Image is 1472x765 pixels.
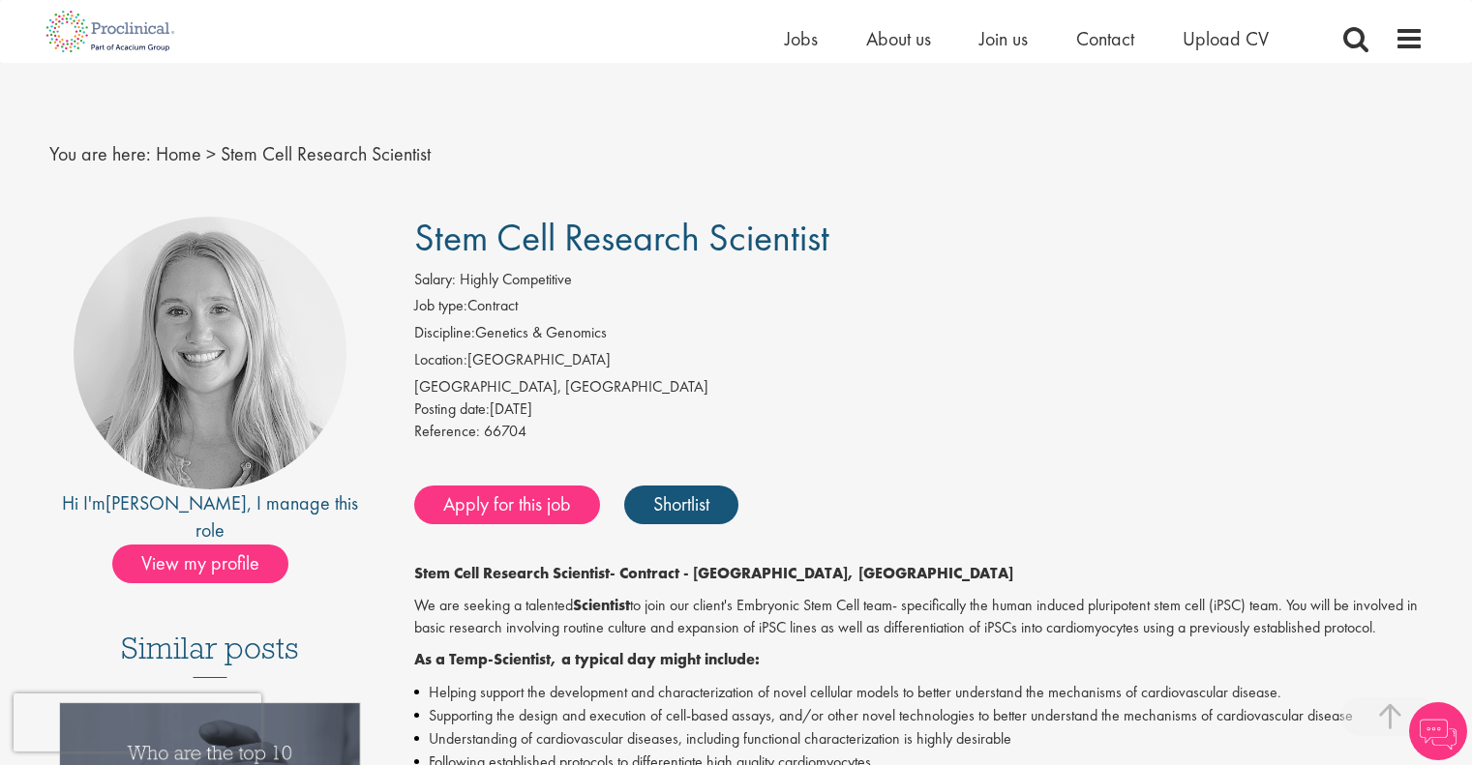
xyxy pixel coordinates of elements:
a: Shortlist [624,485,738,524]
a: Contact [1076,26,1134,51]
div: Hi I'm , I manage this role [49,489,372,544]
label: Reference: [414,421,480,443]
a: Jobs [785,26,818,51]
span: Posting date: [414,398,490,419]
a: [PERSON_NAME] [105,490,247,515]
a: Apply for this job [414,485,600,524]
a: breadcrumb link [156,141,201,166]
span: Highly Competitive [460,269,572,289]
strong: Scientist [573,595,630,615]
img: imeage of recruiter Shannon Briggs [74,217,346,489]
p: We are seeking a talented to join our client's Embryonic Stem Cell team- specifically the human i... [414,595,1424,639]
span: You are here: [49,141,151,166]
a: Upload CV [1183,26,1269,51]
li: [GEOGRAPHIC_DATA] [414,349,1424,376]
label: Location: [414,349,467,371]
label: Salary: [414,269,456,291]
li: Helping support the development and characterization of novel cellular models to better understan... [414,681,1424,704]
div: [GEOGRAPHIC_DATA], [GEOGRAPHIC_DATA] [414,376,1424,398]
span: > [206,141,216,166]
a: About us [866,26,931,51]
span: Stem Cell Research Scientist [414,213,829,262]
a: View my profile [112,548,308,574]
h3: Similar posts [121,632,299,678]
a: Join us [979,26,1028,51]
li: Understanding of cardiovascular diseases, including functional characterization is highly desirable [414,727,1424,750]
span: View my profile [112,544,288,583]
strong: Stem Cell Research Scientist [414,563,610,583]
label: Discipline: [414,322,475,344]
li: Supporting the design and execution of cell-based assays, and/or other novel technologies to bett... [414,704,1424,727]
img: Chatbot [1409,702,1467,760]
strong: As a Temp-Scientist, a typical day might include: [414,649,760,669]
iframe: reCAPTCHA [14,693,261,751]
li: Contract [414,295,1424,322]
div: [DATE] [414,398,1424,421]
span: 66704 [484,421,526,441]
strong: - Contract - [GEOGRAPHIC_DATA], [GEOGRAPHIC_DATA] [610,563,1013,583]
span: Stem Cell Research Scientist [221,141,431,166]
li: Genetics & Genomics [414,322,1424,349]
label: Job type: [414,295,467,317]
